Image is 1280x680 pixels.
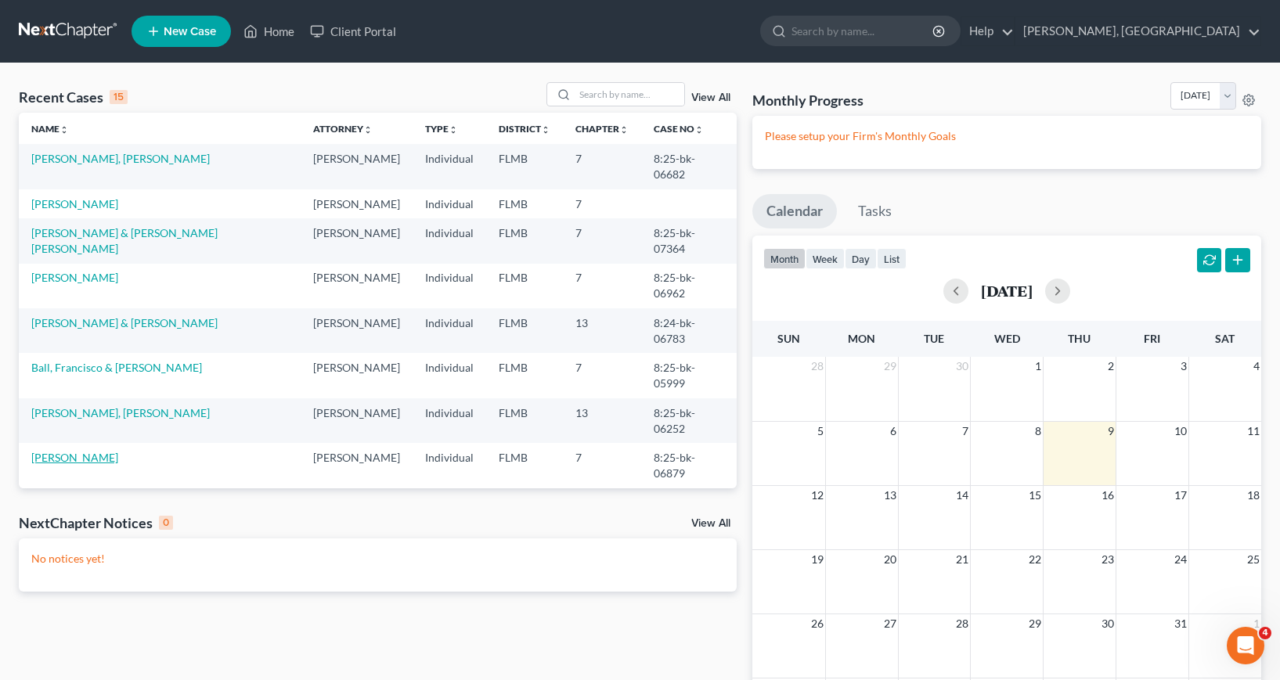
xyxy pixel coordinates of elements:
input: Search by name... [575,83,684,106]
td: FLMB [486,443,563,488]
td: [PERSON_NAME] [301,308,413,353]
a: [PERSON_NAME] & [PERSON_NAME] [PERSON_NAME] [31,226,218,255]
td: FLMB [486,398,563,443]
a: [PERSON_NAME], [GEOGRAPHIC_DATA] [1015,17,1260,45]
span: 1 [1252,614,1261,633]
td: [PERSON_NAME] [301,398,413,443]
a: Client Portal [302,17,404,45]
span: Sun [777,332,800,345]
a: Case Nounfold_more [654,123,704,135]
td: Individual [413,218,486,263]
a: Typeunfold_more [425,123,458,135]
span: Sat [1215,332,1235,345]
span: 8 [1033,422,1043,441]
td: [PERSON_NAME] [301,144,413,189]
a: Calendar [752,194,837,228]
button: list [877,248,907,269]
td: FLMB [486,308,563,353]
a: Districtunfold_more [499,123,550,135]
span: Mon [848,332,875,345]
td: 7 [563,264,641,308]
span: 12 [809,486,825,505]
a: [PERSON_NAME] [31,271,118,284]
span: 2 [1106,357,1116,376]
span: 1 [1033,357,1043,376]
span: 19 [809,550,825,569]
span: 7 [961,422,970,441]
i: unfold_more [541,125,550,135]
i: unfold_more [59,125,69,135]
span: 14 [954,486,970,505]
div: Recent Cases [19,88,128,106]
td: FLMB [486,488,563,533]
td: [PERSON_NAME] [301,353,413,398]
td: FLMB [486,264,563,308]
td: FLMB [486,218,563,263]
span: Fri [1144,332,1160,345]
td: Individual [413,189,486,218]
span: 30 [1100,614,1116,633]
td: 7 [563,488,641,533]
div: NextChapter Notices [19,513,173,532]
td: Individual [413,264,486,308]
span: Thu [1068,332,1091,345]
i: unfold_more [363,125,373,135]
a: View All [691,518,730,529]
a: Chapterunfold_more [575,123,629,135]
td: 8:25-bk-05999 [641,353,737,398]
a: Attorneyunfold_more [313,123,373,135]
span: 6 [889,422,898,441]
span: Wed [994,332,1020,345]
a: Help [961,17,1014,45]
td: 7 [563,189,641,218]
td: 7 [563,353,641,398]
td: 7 [563,218,641,263]
td: FLMB [486,144,563,189]
td: [PERSON_NAME] [301,443,413,488]
a: [PERSON_NAME], [PERSON_NAME] [31,152,210,165]
a: Tasks [844,194,906,228]
td: 8:25-bk-06252 [641,398,737,443]
a: View All [691,92,730,103]
span: 4 [1252,357,1261,376]
td: 8:25-bk-06879 [641,443,737,488]
div: 0 [159,516,173,530]
span: 30 [954,357,970,376]
span: 29 [882,357,898,376]
span: 28 [809,357,825,376]
a: Nameunfold_more [31,123,69,135]
td: Individual [413,353,486,398]
span: 22 [1027,550,1043,569]
td: 13 [563,308,641,353]
button: day [845,248,877,269]
button: month [763,248,806,269]
td: FLMB [486,353,563,398]
td: Individual [413,398,486,443]
td: FLMB [486,189,563,218]
span: 3 [1179,357,1188,376]
a: [PERSON_NAME], [PERSON_NAME] [31,406,210,419]
span: 17 [1173,486,1188,505]
td: 8:25-bk-06962 [641,264,737,308]
td: 13 [563,398,641,443]
td: Individual [413,443,486,488]
td: [PERSON_NAME] [301,264,413,308]
a: Ball, Francisco & [PERSON_NAME] [31,361,202,374]
span: Tue [924,332,944,345]
td: 8:25-bk-07364 [641,218,737,263]
span: 9 [1106,422,1116,441]
i: unfold_more [449,125,458,135]
span: 29 [1027,614,1043,633]
span: 21 [954,550,970,569]
p: Please setup your Firm's Monthly Goals [765,128,1249,144]
span: New Case [164,26,216,38]
span: 16 [1100,486,1116,505]
i: unfold_more [619,125,629,135]
span: 15 [1027,486,1043,505]
span: 27 [882,614,898,633]
td: Individual [413,488,486,533]
span: 31 [1173,614,1188,633]
button: week [806,248,845,269]
td: 7 [563,144,641,189]
span: 23 [1100,550,1116,569]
